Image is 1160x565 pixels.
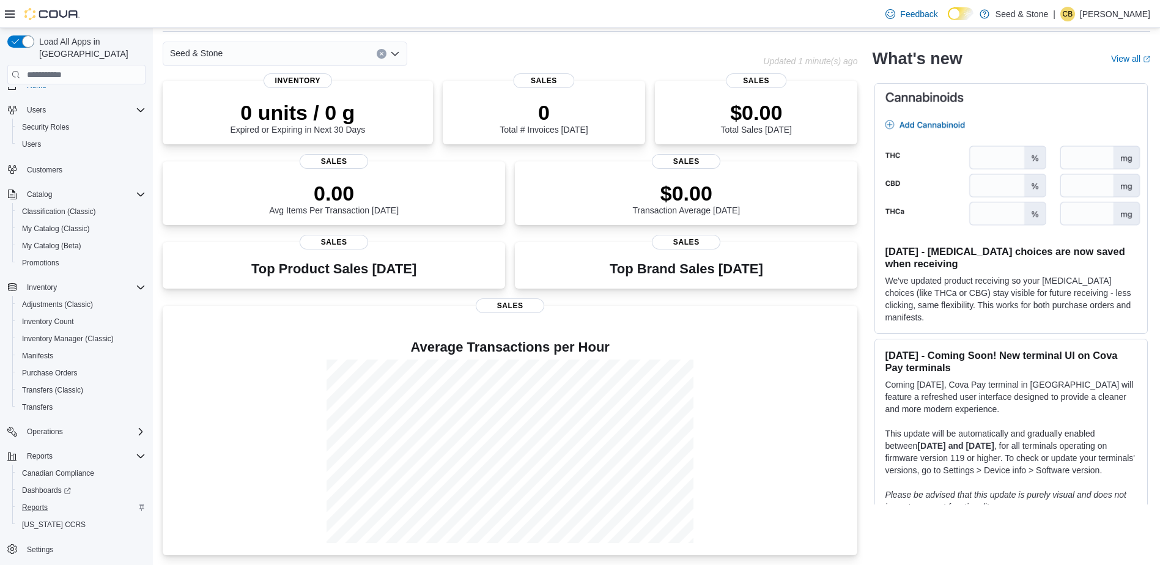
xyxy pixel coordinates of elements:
[12,136,150,153] button: Users
[17,331,146,346] span: Inventory Manager (Classic)
[17,120,74,135] a: Security Roles
[22,103,51,117] button: Users
[763,56,857,66] p: Updated 1 minute(s) ago
[27,451,53,461] span: Reports
[12,382,150,399] button: Transfers (Classic)
[721,100,792,135] div: Total Sales [DATE]
[17,204,101,219] a: Classification (Classic)
[27,545,53,555] span: Settings
[24,8,79,20] img: Cova
[652,154,720,169] span: Sales
[12,499,150,516] button: Reports
[17,331,119,346] a: Inventory Manager (Classic)
[17,297,98,312] a: Adjustments (Classic)
[27,427,63,437] span: Operations
[22,103,146,117] span: Users
[17,483,76,498] a: Dashboards
[170,46,223,61] span: Seed & Stone
[12,203,150,220] button: Classification (Classic)
[12,220,150,237] button: My Catalog (Classic)
[610,262,763,276] h3: Top Brand Sales [DATE]
[17,120,146,135] span: Security Roles
[377,49,386,59] button: Clear input
[2,102,150,119] button: Users
[17,383,146,397] span: Transfers (Classic)
[22,520,86,530] span: [US_STATE] CCRS
[17,383,88,397] a: Transfers (Classic)
[269,181,399,205] p: 0.00
[17,517,146,532] span: Washington CCRS
[885,349,1137,374] h3: [DATE] - Coming Soon! New terminal UI on Cova Pay terminals
[17,517,91,532] a: [US_STATE] CCRS
[17,238,86,253] a: My Catalog (Beta)
[22,542,146,557] span: Settings
[22,317,74,327] span: Inventory Count
[2,186,150,203] button: Catalog
[2,279,150,296] button: Inventory
[172,340,848,355] h4: Average Transactions per Hour
[22,449,146,463] span: Reports
[17,466,99,481] a: Canadian Compliance
[27,165,62,175] span: Customers
[17,256,64,270] a: Promotions
[12,254,150,271] button: Promotions
[22,351,53,361] span: Manifests
[1143,56,1150,63] svg: External link
[885,427,1137,476] p: This update will be automatically and gradually enabled between , for all terminals operating on ...
[22,161,146,177] span: Customers
[17,137,146,152] span: Users
[500,100,588,125] p: 0
[885,245,1137,270] h3: [DATE] - [MEDICAL_DATA] choices are now saved when receiving
[881,2,942,26] a: Feedback
[721,100,792,125] p: $0.00
[34,35,146,60] span: Load All Apps in [GEOGRAPHIC_DATA]
[17,297,146,312] span: Adjustments (Classic)
[22,258,59,268] span: Promotions
[12,119,150,136] button: Security Roles
[22,449,57,463] button: Reports
[22,424,146,439] span: Operations
[264,73,332,88] span: Inventory
[17,349,58,363] a: Manifests
[17,221,146,236] span: My Catalog (Classic)
[17,366,146,380] span: Purchase Orders
[27,105,46,115] span: Users
[12,347,150,364] button: Manifests
[300,235,368,249] span: Sales
[390,49,400,59] button: Open list of options
[269,181,399,215] div: Avg Items Per Transaction [DATE]
[22,280,146,295] span: Inventory
[27,282,57,292] span: Inventory
[22,280,62,295] button: Inventory
[12,296,150,313] button: Adjustments (Classic)
[2,541,150,558] button: Settings
[22,207,96,216] span: Classification (Classic)
[22,334,114,344] span: Inventory Manager (Classic)
[22,503,48,512] span: Reports
[17,483,146,498] span: Dashboards
[726,73,786,88] span: Sales
[230,100,365,125] p: 0 units / 0 g
[514,73,574,88] span: Sales
[27,190,52,199] span: Catalog
[900,8,937,20] span: Feedback
[1111,54,1150,64] a: View allExternal link
[2,423,150,440] button: Operations
[22,241,81,251] span: My Catalog (Beta)
[22,187,57,202] button: Catalog
[633,181,741,205] p: $0.00
[12,399,150,416] button: Transfers
[17,314,146,329] span: Inventory Count
[476,298,544,313] span: Sales
[1063,7,1073,21] span: CB
[22,122,69,132] span: Security Roles
[17,221,95,236] a: My Catalog (Classic)
[230,100,365,135] div: Expired or Expiring in Next 30 Days
[17,500,146,515] span: Reports
[17,500,53,515] a: Reports
[500,100,588,135] div: Total # Invoices [DATE]
[22,300,93,309] span: Adjustments (Classic)
[300,154,368,169] span: Sales
[917,441,994,451] strong: [DATE] and [DATE]
[22,468,94,478] span: Canadian Compliance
